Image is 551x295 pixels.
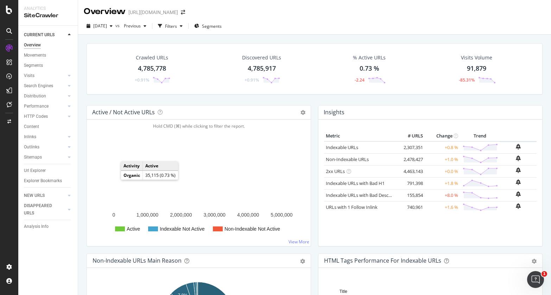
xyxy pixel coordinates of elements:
a: NEW URLS [24,192,66,199]
td: +1.8 % [425,177,460,189]
a: HTTP Codes [24,113,66,120]
td: +0.0 % [425,165,460,177]
div: bell-plus [516,191,521,197]
td: 740,961 [397,201,425,213]
svg: A chart. [93,131,303,241]
div: Outlinks [24,143,39,151]
i: Options [300,110,305,115]
div: Non-Indexable URLs Main Reason [93,257,182,264]
h4: Active / Not Active URLs [92,108,155,117]
a: Movements [24,52,73,59]
td: 2,478,427 [397,153,425,165]
div: bell-plus [516,203,521,209]
text: 5,000,000 [271,212,292,218]
div: Filters [165,23,177,29]
a: Distribution [24,92,66,100]
div: [URL][DOMAIN_NAME] [128,9,178,16]
span: 2025 Sep. 1st [93,23,107,29]
div: HTML Tags Performance for Indexable URLs [324,257,441,264]
a: View More [289,239,309,245]
text: 4,000,000 [237,212,259,218]
div: HTTP Codes [24,113,48,120]
a: Content [24,123,73,130]
td: 35,115 (0.73 %) [143,171,178,180]
div: DISAPPEARED URLS [24,202,59,217]
div: bell-plus [516,179,521,185]
div: +0.91% [245,77,259,83]
div: Segments [24,62,43,69]
div: bell-plus [516,155,521,161]
a: DISAPPEARED URLS [24,202,66,217]
div: CURRENT URLS [24,31,55,39]
div: Content [24,123,39,130]
text: Title [340,289,348,294]
a: Overview [24,41,73,49]
div: +0.91% [135,77,149,83]
span: Hold CMD (⌘) while clicking to filter the report. [153,123,245,129]
td: Active [143,161,178,171]
div: Analysis Info [24,223,49,230]
a: CURRENT URLS [24,31,66,39]
a: Explorer Bookmarks [24,177,73,185]
div: Movements [24,52,46,59]
a: 2xx URLs [326,168,345,174]
div: Inlinks [24,133,36,141]
div: Visits Volume [461,54,492,61]
div: SiteCrawler [24,12,72,20]
td: +0.8 % [425,141,460,154]
div: -2.24 [355,77,365,83]
div: gear [300,259,305,264]
span: 1 [541,271,547,277]
div: 4,785,917 [248,64,276,73]
th: Metric [324,131,397,141]
div: gear [532,259,537,264]
td: 4,463,143 [397,165,425,177]
div: Performance [24,103,49,110]
div: Overview [84,6,126,18]
div: -85.31% [459,77,475,83]
a: Url Explorer [24,167,73,174]
div: % Active URLs [353,54,386,61]
a: Indexable URLs with Bad Description [326,192,403,198]
th: # URLS [397,131,425,141]
a: Inlinks [24,133,66,141]
text: 1,000,000 [137,212,158,218]
text: 0 [113,212,115,218]
span: Previous [121,23,141,29]
td: +1.0 % [425,153,460,165]
div: Url Explorer [24,167,46,174]
td: 791,398 [397,177,425,189]
a: Indexable URLs with Bad H1 [326,180,385,186]
div: Distribution [24,92,46,100]
th: Trend [460,131,500,141]
div: Visits [24,72,34,79]
a: Performance [24,103,66,110]
td: +8.0 % [425,189,460,201]
a: Analysis Info [24,223,73,230]
div: arrow-right-arrow-left [181,10,185,15]
a: Search Engines [24,82,66,90]
a: Indexable URLs [326,144,358,150]
text: Active [127,226,140,232]
h4: Insights [324,108,344,117]
td: Activity [121,161,143,171]
span: vs [115,23,121,28]
a: Non-Indexable URLs [326,156,369,162]
td: 2,307,351 [397,141,425,154]
td: +1.6 % [425,201,460,213]
div: Overview [24,41,41,49]
text: Indexable Not Active [160,226,205,232]
th: Change [425,131,460,141]
div: Crawled URLs [136,54,168,61]
button: Filters [155,20,185,32]
button: Previous [121,20,149,32]
a: URLs with 1 Follow Inlink [326,204,378,210]
div: Search Engines [24,82,53,90]
button: [DATE] [84,20,115,32]
div: 0.73 % [360,64,379,73]
a: Outlinks [24,143,66,151]
a: Visits [24,72,66,79]
iframe: Intercom live chat [527,271,544,288]
td: Organic [121,171,143,180]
